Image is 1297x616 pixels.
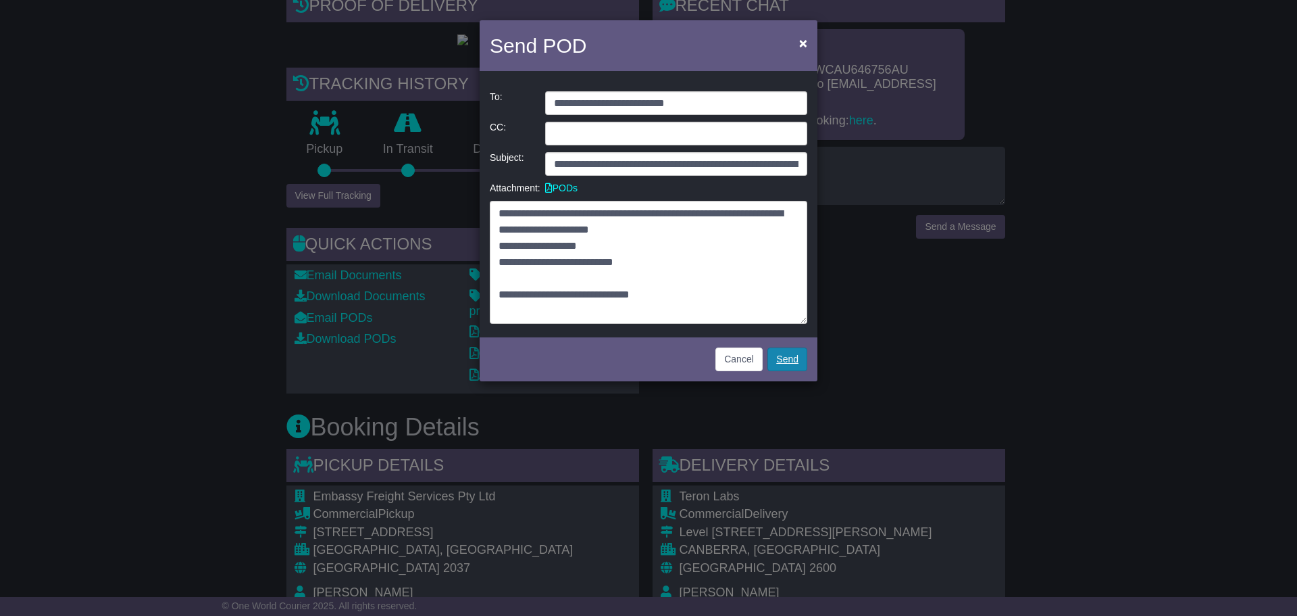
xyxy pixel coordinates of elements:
div: To: [483,91,538,115]
div: Attachment: [483,183,538,194]
button: Cancel [715,348,763,371]
span: × [799,35,807,51]
button: Close [792,29,814,57]
div: Subject: [483,152,538,176]
a: PODs [545,183,578,193]
div: CC: [483,122,538,145]
h4: Send POD [490,30,586,61]
a: Send [767,348,807,371]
